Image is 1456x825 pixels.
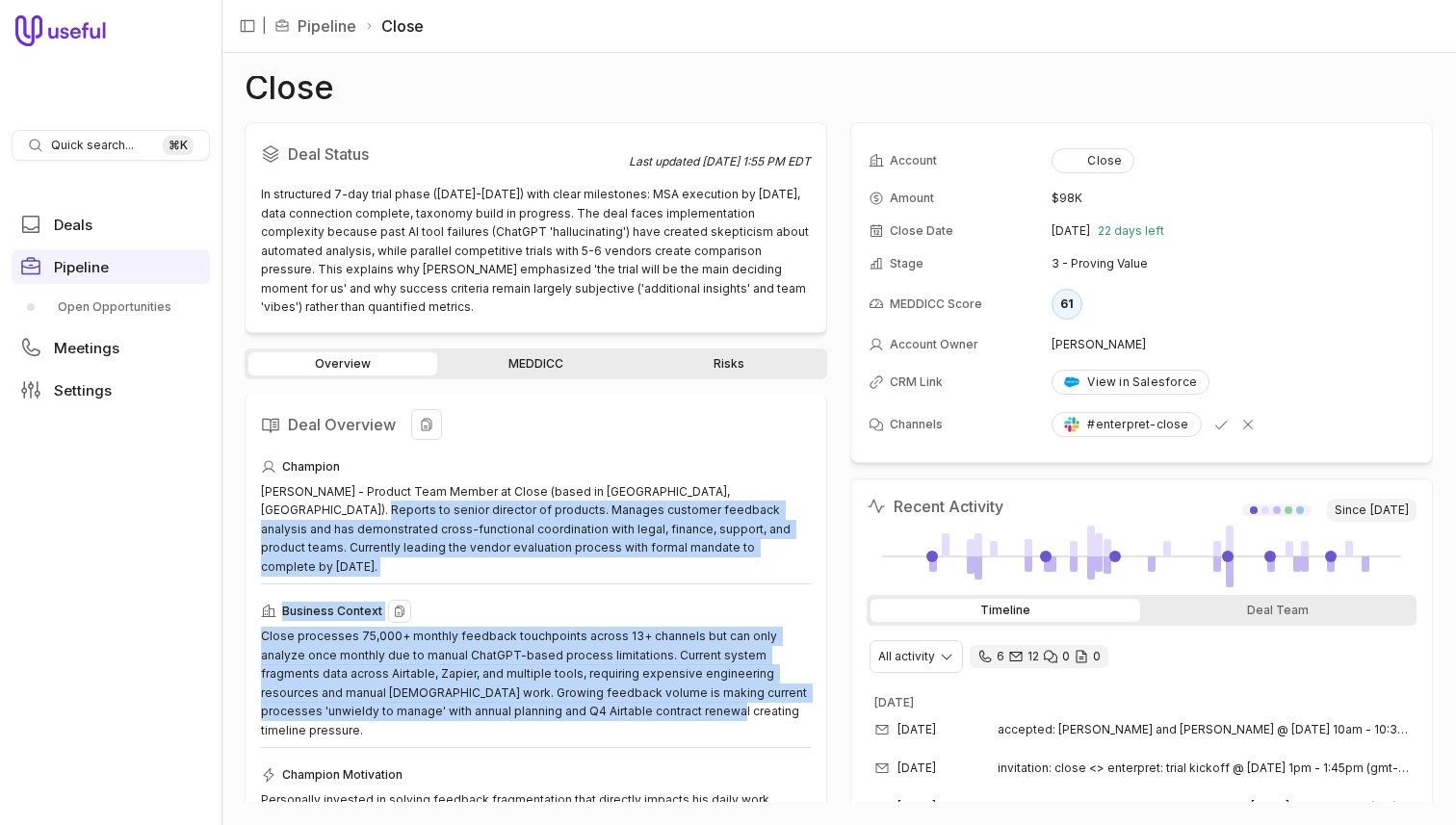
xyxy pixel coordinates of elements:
[1052,248,1415,279] td: 3 - Proving Value
[1236,413,1260,436] button: Reject
[12,373,210,407] a: Settings
[12,292,210,322] div: Pipeline submenu
[890,374,943,390] span: CRM Link
[1064,153,1122,168] div: Close
[364,14,424,38] li: Close
[871,599,1140,622] div: Timeline
[897,799,936,814] time: [DATE]
[867,495,1003,518] h2: Recent Activity
[248,352,437,375] a: Overview
[54,218,92,232] span: Deals
[1064,374,1197,390] div: View in Salesforce
[261,139,629,169] h2: Deal Status
[874,695,914,709] time: [DATE]
[1098,223,1164,239] span: 22 days left
[897,761,936,776] time: [DATE]
[163,136,194,155] kbd: ⌘ K
[890,153,937,168] span: Account
[12,330,210,365] a: Meetings
[261,455,811,478] div: Champion
[702,154,811,168] time: [DATE] 1:55 PM EDT
[12,292,210,322] a: Open Opportunities
[890,223,953,239] span: Close Date
[261,763,811,786] div: Champion Motivation
[970,645,1108,668] div: 6 calls and 12 email threads
[1052,148,1134,173] button: Close
[54,260,109,274] span: Pipeline
[1370,503,1409,518] time: [DATE]
[635,352,823,375] a: Risks
[1064,417,1188,432] div: #enterpret-close
[1052,412,1201,437] a: #enterpret-close
[261,627,811,739] div: Close processes 75,000+ monthly feedback touchpoints across 13+ channels but can only analyze onc...
[233,12,262,40] button: Collapse sidebar
[1052,183,1415,214] td: $98K
[1209,413,1233,436] button: Confirm and add @Useful to this channel
[1052,370,1209,395] a: View in Salesforce
[1052,223,1090,239] time: [DATE]
[890,296,982,312] span: MEDDICC Score
[1052,329,1415,360] td: [PERSON_NAME]
[261,409,811,440] h2: Deal Overview
[1327,499,1417,522] span: Since
[262,14,267,38] span: |
[998,761,1409,776] span: invitation: close <> enterpret: trial kickoff @ [DATE] 1pm - 1:45pm (gmt-4) ([PERSON_NAME])
[54,383,112,398] span: Settings
[298,14,356,38] a: Pipeline
[441,352,630,375] a: MEDDICC
[998,799,1409,814] span: accepted: close <> enterpret: trial kickoff @ [DATE] 1pm - 1:45pm (edt) ([PERSON_NAME][EMAIL_ADDR...
[54,341,119,355] span: Meetings
[890,256,923,271] span: Stage
[1144,599,1414,622] div: Deal Team
[1052,289,1082,320] div: 61
[12,207,210,242] a: Deals
[12,249,210,284] a: Pipeline
[261,600,811,623] div: Business Context
[51,138,134,153] span: Quick search...
[245,76,334,99] h1: Close
[261,482,811,577] div: [PERSON_NAME] - Product Team Member at Close (based in [GEOGRAPHIC_DATA], [GEOGRAPHIC_DATA]). Rep...
[897,722,936,737] time: [DATE]
[890,337,978,352] span: Account Owner
[261,185,811,317] div: In structured 7-day trial phase ([DATE]-[DATE]) with clear milestones: MSA execution by [DATE], d...
[629,154,811,169] div: Last updated
[998,722,1409,737] span: accepted: [PERSON_NAME] and [PERSON_NAME] @ [DATE] 10am - 10:30am (edt) ([PERSON_NAME][EMAIL_ADDR...
[890,417,943,432] span: Channels
[890,191,934,206] span: Amount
